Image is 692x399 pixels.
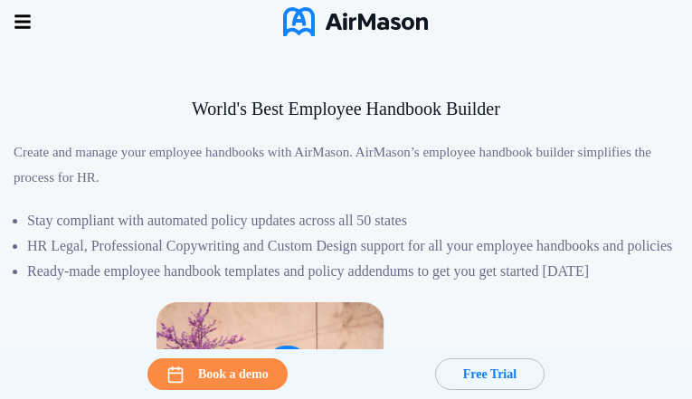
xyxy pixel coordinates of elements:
li: Stay compliant with automated policy updates across all 50 states [27,208,678,233]
li: HR Legal, Professional Copywriting and Custom Design support for all your employee handbooks and ... [27,233,678,259]
img: AirMason Logo [283,7,428,36]
button: Book a demo [147,358,288,390]
p: Create and manage your employee handbooks with AirMason. AirMason’s employee handbook builder sim... [14,139,678,190]
div: World's Best Employee Handbook Builder [14,96,678,121]
button: Free Trial [435,358,545,390]
li: Ready-made employee handbook templates and policy addendums to get you get started [DATE] [27,259,678,284]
